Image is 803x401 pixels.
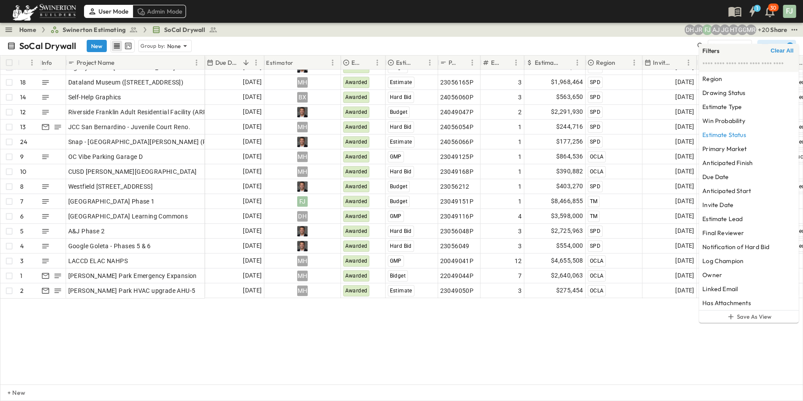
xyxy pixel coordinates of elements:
span: Awarded [345,243,368,249]
h6: Filters [702,46,719,55]
div: Estimator [266,50,294,75]
div: DH [297,211,308,222]
span: 23056048P [440,227,474,236]
button: Menu [27,57,37,68]
div: Admin Mode [133,5,186,18]
p: + New [7,388,13,397]
span: GMP [390,213,402,219]
span: [DATE] [675,181,694,191]
span: LACCD ELAC NAHPS [68,257,128,265]
span: 1 [518,197,522,206]
button: test [789,25,799,35]
span: Google Goleta - Phases 5 & 6 [68,242,151,250]
span: $403,270 [556,181,583,191]
span: Awarded [345,183,368,190]
button: Menu [251,57,261,68]
span: Awarded [345,109,368,115]
span: [DATE] [243,285,262,295]
span: $563,650 [556,92,583,102]
span: Awarded [345,198,368,204]
span: [DATE] [243,122,262,132]
h6: Estimate Type [702,102,742,111]
span: 23049151P [440,197,474,206]
span: 3 [518,93,522,102]
span: CUSD [PERSON_NAME][GEOGRAPHIC_DATA] [68,167,197,176]
span: Dataland Museum ([STREET_ADDRESS]) [68,78,184,87]
span: OCLA [590,258,604,264]
span: $2,725,963 [551,226,583,236]
span: [DATE] [243,151,262,162]
p: Project Name [77,58,114,67]
div: Estimator [264,56,341,70]
span: [GEOGRAPHIC_DATA] Phase 1 [68,197,155,206]
div: Info [40,56,66,70]
span: $3,598,000 [551,211,583,221]
span: [DATE] [243,107,262,117]
span: 3 [518,227,522,236]
button: Menu [467,57,477,68]
button: Sort [562,58,572,67]
h6: Log Champion [702,257,743,266]
div: # [18,56,40,70]
span: [GEOGRAPHIC_DATA] Learning Commons [68,212,188,221]
div: MH [297,151,308,162]
p: P-Code [449,58,456,67]
span: Estimate [390,79,412,85]
p: 14 [20,93,26,102]
span: 20049041P [440,257,474,265]
button: Sort [415,58,424,67]
span: TM [590,213,598,219]
p: None [167,42,181,50]
span: [DATE] [675,107,694,117]
div: Share [770,25,787,34]
span: [DATE] [675,77,694,87]
div: MH [297,77,308,88]
span: 2 [518,108,522,116]
p: 8 [20,182,24,191]
span: Westfield [STREET_ADDRESS] [68,182,153,191]
a: Swinerton Estimating [50,25,138,34]
img: Profile Picture [297,241,308,251]
span: Self-Help Graphics [68,93,121,102]
button: Sort [295,58,305,67]
a: Home [19,25,36,34]
span: $390,882 [556,166,583,176]
p: Due Date [215,58,239,67]
h6: Anticipated Finish [702,158,753,167]
span: [DATE] [675,166,694,176]
button: Sort [241,58,251,67]
p: Estimate Amount [535,58,561,67]
span: Awarded [345,64,368,70]
p: Group by: [140,42,165,50]
button: Clear All [769,46,795,56]
span: SPD [590,139,600,145]
span: [DATE] [243,181,262,191]
span: OCLA [590,169,604,175]
span: $4,655,508 [551,256,583,266]
p: + 20 [758,25,767,34]
span: 12 [515,257,522,265]
span: 3 [518,286,522,295]
h6: Estimate Lead [702,215,743,223]
button: Menu [372,57,382,68]
h6: Region [702,74,722,83]
span: [DATE] [675,196,694,206]
span: Budget [390,198,407,204]
span: Estimate [390,139,412,145]
div: table view [110,39,135,53]
span: [DATE] [243,241,262,251]
button: FJ [782,4,797,19]
div: Joshua Russell (joshua.russell@swinerton.com) [693,25,704,35]
p: View: [710,41,725,51]
p: 4 [20,242,24,250]
button: Sort [21,58,31,67]
span: 1 [518,152,522,161]
button: Menu [424,57,435,68]
h6: Linked Email [702,285,738,294]
span: [DATE] [243,77,262,87]
p: 10 [20,167,26,176]
span: Awarded [345,213,368,219]
div: Haaris Tahmas (haaris.tahmas@swinerton.com) [728,25,739,35]
span: [PERSON_NAME] Park HVAC upgrade AHU-5 [68,286,196,295]
span: SPD [590,64,600,70]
